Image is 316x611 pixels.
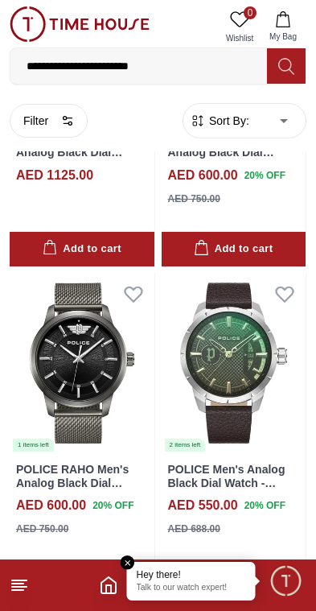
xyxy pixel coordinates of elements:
[16,496,86,515] h4: AED 600.00
[260,6,306,47] button: My Bag
[162,273,306,453] a: POLICE Men's Analog Black Dial Watch - PEWJB22269022 items left
[99,576,118,595] a: Home
[244,6,256,19] span: 0
[165,439,206,452] div: 2 items left
[190,113,249,129] button: Sort By:
[244,498,285,513] span: 20 % OFF
[263,31,303,43] span: My Bag
[220,32,260,44] span: Wishlist
[10,232,154,266] button: Add to cart
[168,166,238,185] h4: AED 600.00
[16,463,144,503] a: POLICE RAHO Men's Analog Black Dial Watch - PEWJG0021102
[220,6,260,47] a: 0Wishlist
[194,240,273,258] div: Add to cart
[10,6,150,42] img: ...
[168,522,220,536] div: AED 688.00
[168,496,238,515] h4: AED 550.00
[16,132,146,172] a: POLICE BATMAN Men's Analog Black Dial Watch - PEWGD0022601
[206,113,249,129] span: Sort By:
[43,240,121,258] div: Add to cart
[137,583,246,594] p: Talk to our watch expert!
[10,273,154,453] img: POLICE RAHO Men's Analog Black Dial Watch - PEWJG0021102
[16,166,93,185] h4: AED 1125.00
[269,564,304,599] div: Chat Widget
[16,522,68,536] div: AED 750.00
[10,104,88,138] button: Filter
[121,555,135,570] em: Close tooltip
[162,232,306,266] button: Add to cart
[168,192,220,206] div: AED 750.00
[10,273,154,453] a: POLICE RAHO Men's Analog Black Dial Watch - PEWJG00211021 items left
[168,463,285,503] a: POLICE Men's Analog Black Dial Watch - PEWJB2226902
[162,273,306,453] img: POLICE Men's Analog Black Dial Watch - PEWJB2226902
[92,498,133,513] span: 20 % OFF
[13,439,54,452] div: 1 items left
[168,132,298,172] a: POLICE REINGA Men's Analog Black Dial Watch - PEWGA0040501
[137,568,246,581] div: Hey there!
[244,168,285,183] span: 20 % OFF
